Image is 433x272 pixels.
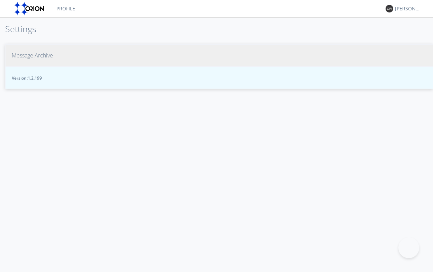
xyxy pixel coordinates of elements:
button: Message Archive [5,44,433,67]
span: Message Archive [12,52,53,60]
button: Version:1.2.199 [5,66,433,89]
div: [PERSON_NAME] * [395,5,421,12]
img: 373638.png [386,5,393,12]
iframe: Toggle Customer Support [398,237,419,258]
img: orion-labs-logo.svg [14,2,46,16]
span: Version: 1.2.199 [12,75,426,81]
